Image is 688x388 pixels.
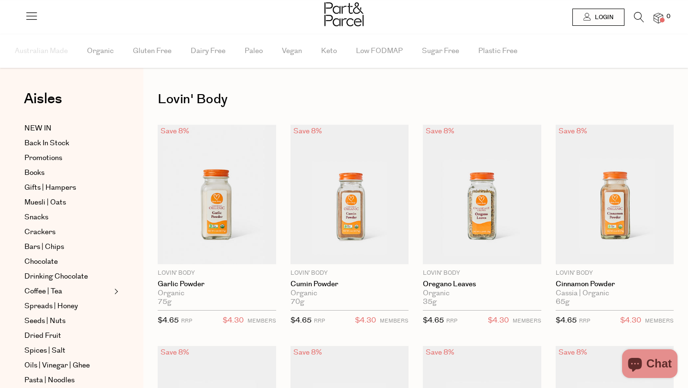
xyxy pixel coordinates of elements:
span: Plastic Free [478,34,517,68]
span: Gluten Free [133,34,172,68]
a: Bars | Chips [24,241,111,253]
span: NEW IN [24,123,52,134]
a: Chocolate [24,256,111,268]
p: Lovin' Body [556,269,674,278]
a: Crackers [24,226,111,238]
span: 75g [158,298,172,306]
a: Coffee | Tea [24,286,111,297]
a: Back In Stock [24,138,111,149]
img: Garlic Powder [158,125,276,264]
span: $4.65 [290,315,312,325]
span: Low FODMAP [356,34,403,68]
h1: Lovin' Body [158,88,674,110]
span: 35g [423,298,437,306]
div: Organic [423,289,541,298]
span: $4.65 [423,315,444,325]
span: Promotions [24,152,62,164]
span: Login [592,13,613,22]
span: Chocolate [24,256,58,268]
small: MEMBERS [380,317,408,324]
div: Organic [290,289,409,298]
span: 70g [290,298,304,306]
a: Oregano Leaves [423,280,541,289]
span: Organic [87,34,114,68]
span: Dried Fruit [24,330,61,342]
span: Oils | Vinegar | Ghee [24,360,90,371]
a: Garlic Powder [158,280,276,289]
small: RRP [579,317,590,324]
div: Save 8% [158,346,192,359]
div: Save 8% [290,346,325,359]
div: Save 8% [556,346,590,359]
span: Seeds | Nuts [24,315,65,327]
span: Paleo [245,34,263,68]
a: Login [572,9,624,26]
a: Cinnamon Powder [556,280,674,289]
div: Save 8% [423,125,457,138]
p: Lovin' Body [290,269,409,278]
small: RRP [446,317,457,324]
span: Crackers [24,226,55,238]
div: Organic [158,289,276,298]
small: RRP [314,317,325,324]
span: Books [24,167,44,179]
span: Spices | Salt [24,345,65,356]
a: Cumin Powder [290,280,409,289]
img: Oregano Leaves [423,125,541,264]
span: Australian Made [15,34,68,68]
span: $4.30 [223,314,244,327]
span: Drinking Chocolate [24,271,88,282]
span: Muesli | Oats [24,197,66,208]
span: $4.65 [556,315,577,325]
span: $4.65 [158,315,179,325]
div: Save 8% [290,125,325,138]
a: Aisles [24,92,62,116]
span: $4.30 [355,314,376,327]
a: Snacks [24,212,111,223]
span: 0 [664,12,673,21]
img: Cumin Powder [290,125,409,264]
small: MEMBERS [645,317,674,324]
button: Expand/Collapse Coffee | Tea [112,286,118,297]
a: Dried Fruit [24,330,111,342]
span: Dairy Free [191,34,226,68]
a: Spices | Salt [24,345,111,356]
a: Muesli | Oats [24,197,111,208]
a: Drinking Chocolate [24,271,111,282]
a: Promotions [24,152,111,164]
div: Save 8% [158,125,192,138]
span: Snacks [24,212,48,223]
small: RRP [181,317,192,324]
span: Keto [321,34,337,68]
span: Sugar Free [422,34,459,68]
small: MEMBERS [513,317,541,324]
span: Pasta | Noodles [24,375,75,386]
inbox-online-store-chat: Shopify online store chat [619,349,680,380]
div: Save 8% [423,346,457,359]
a: Pasta | Noodles [24,375,111,386]
div: Save 8% [556,125,590,138]
span: Aisles [24,88,62,109]
p: Lovin' Body [423,269,541,278]
img: Part&Parcel [324,2,364,26]
a: Books [24,167,111,179]
a: Seeds | Nuts [24,315,111,327]
a: Gifts | Hampers [24,182,111,194]
span: Back In Stock [24,138,69,149]
span: Coffee | Tea [24,286,62,297]
span: Bars | Chips [24,241,64,253]
a: 0 [654,13,663,23]
small: MEMBERS [247,317,276,324]
div: Cassia | Organic [556,289,674,298]
span: $4.30 [488,314,509,327]
a: NEW IN [24,123,111,134]
span: Gifts | Hampers [24,182,76,194]
p: Lovin' Body [158,269,276,278]
a: Spreads | Honey [24,301,111,312]
span: $4.30 [620,314,641,327]
span: Spreads | Honey [24,301,78,312]
span: Vegan [282,34,302,68]
img: Cinnamon Powder [556,125,674,264]
span: 65g [556,298,570,306]
a: Oils | Vinegar | Ghee [24,360,111,371]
